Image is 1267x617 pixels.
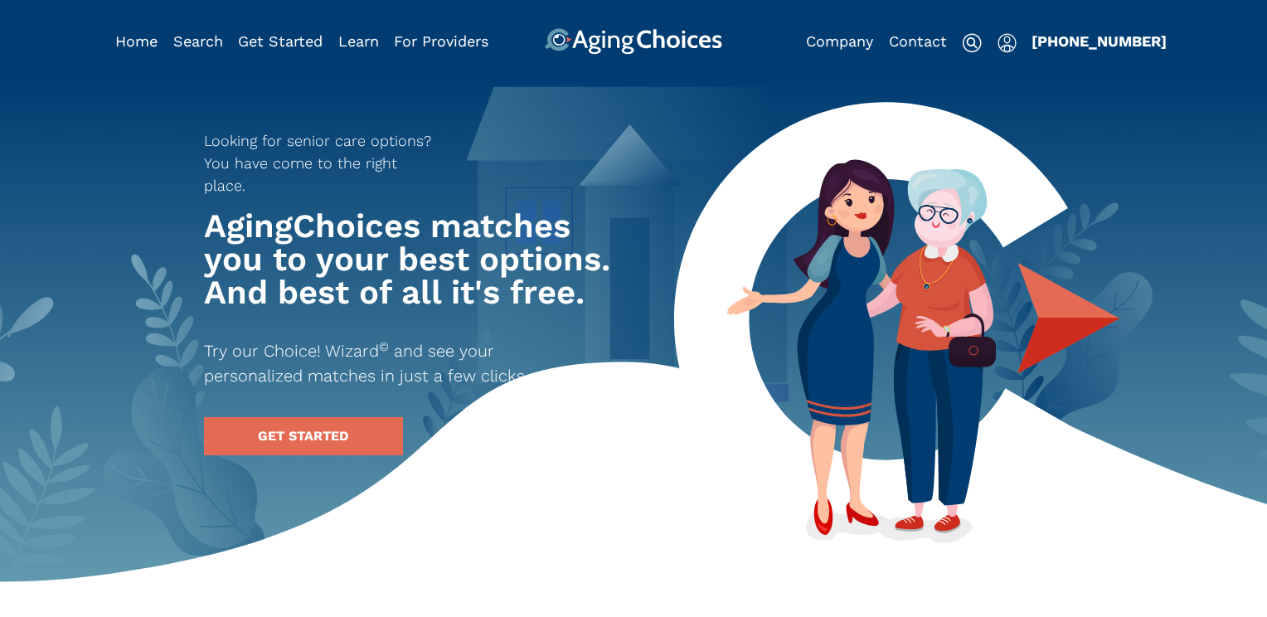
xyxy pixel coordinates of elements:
[204,129,443,197] p: Looking for senior care options? You have come to the right place.
[204,210,619,309] h1: AgingChoices matches you to your best options. And best of all it's free.
[1032,32,1167,50] a: [PHONE_NUMBER]
[889,32,947,50] a: Contact
[238,32,323,50] a: Get Started
[962,33,982,53] img: search-icon.svg
[115,32,158,50] a: Home
[545,28,722,55] img: AgingChoices
[173,32,223,50] a: Search
[204,417,403,455] a: GET STARTED
[998,33,1017,53] img: user-icon.svg
[394,32,488,50] a: For Providers
[173,28,223,55] div: Popover trigger
[379,339,389,354] sup: ©
[998,28,1017,55] div: Popover trigger
[806,32,873,50] a: Company
[338,32,379,50] a: Learn
[204,338,589,388] p: Try our Choice! Wizard and see your personalized matches in just a few clicks.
